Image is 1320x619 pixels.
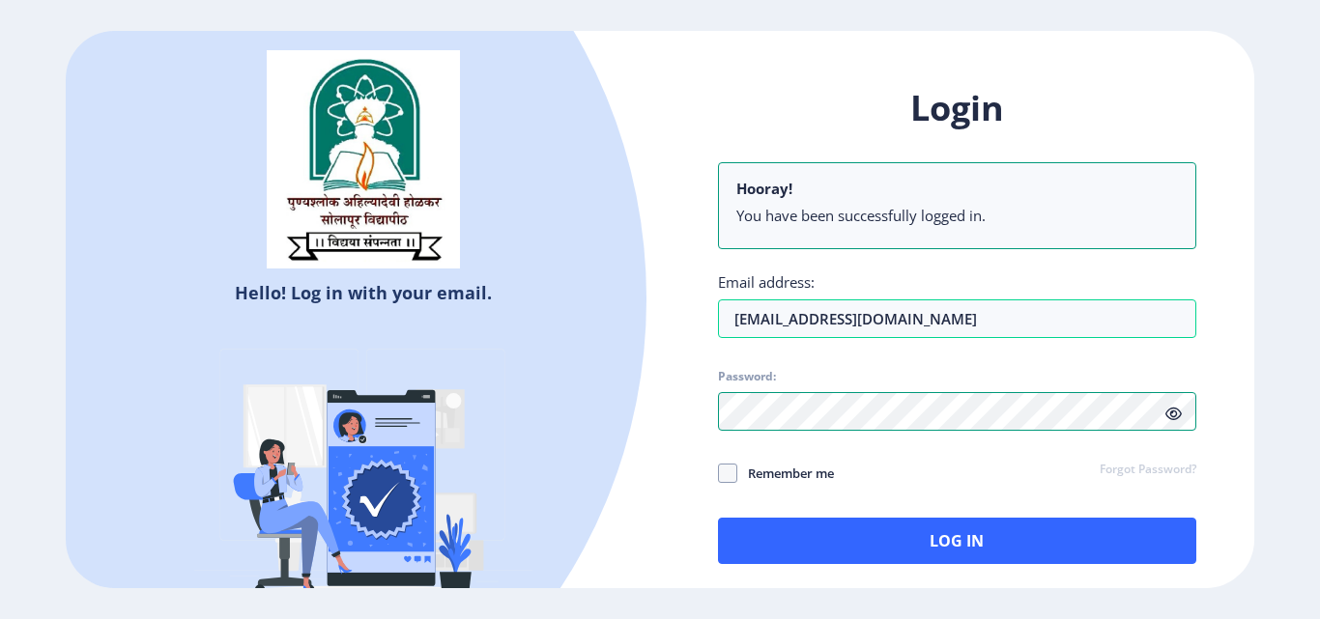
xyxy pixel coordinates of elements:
label: Email address: [718,272,815,292]
button: Log In [718,518,1196,564]
li: You have been successfully logged in. [736,206,1178,225]
a: Forgot Password? [1100,462,1196,479]
input: Email address [718,299,1196,338]
b: Hooray! [736,179,792,198]
img: sulogo.png [267,50,460,268]
label: Password: [718,369,776,384]
h1: Login [718,85,1196,131]
span: Remember me [737,462,834,485]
